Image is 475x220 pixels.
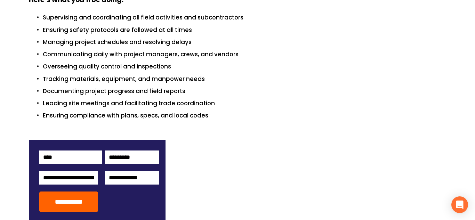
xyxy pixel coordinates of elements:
p: Tracking materials, equipment, and manpower needs [43,74,446,84]
p: Ensuring safety protocols are followed at all times [43,25,446,35]
p: Supervising and coordinating all field activities and subcontractors [43,13,446,22]
p: Managing project schedules and resolving delays [43,38,446,47]
p: Documenting project progress and field reports [43,87,446,96]
p: Ensuring compliance with plans, specs, and local codes [43,111,446,120]
p: Leading site meetings and facilitating trade coordination [43,99,446,108]
p: Overseeing quality control and inspections [43,62,446,71]
p: Communicating daily with project managers, crews, and vendors [43,50,446,59]
div: Open Intercom Messenger [451,196,468,213]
